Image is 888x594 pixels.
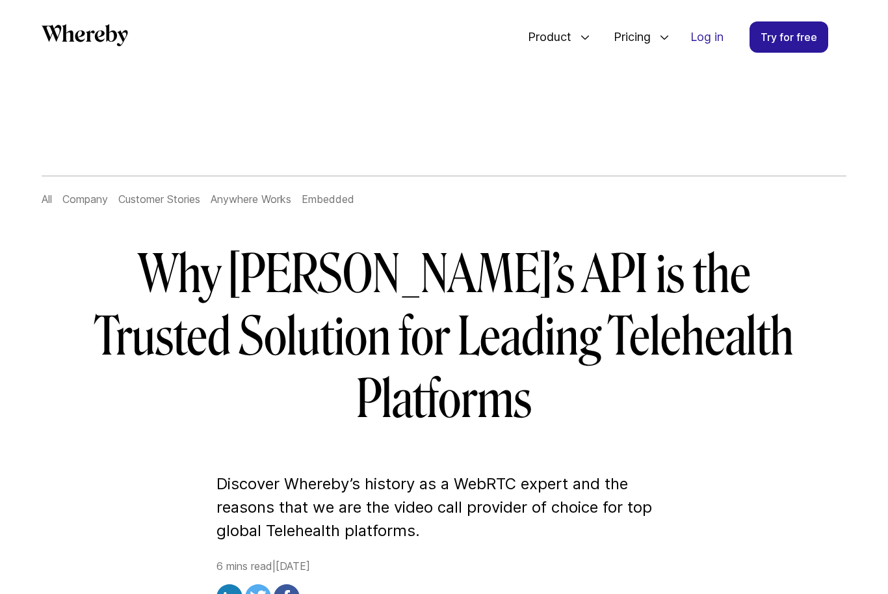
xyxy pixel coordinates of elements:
a: Log in [680,22,734,52]
svg: Whereby [42,24,128,46]
a: Customer Stories [118,193,200,206]
a: Try for free [750,21,828,53]
span: Pricing [601,16,654,59]
a: All [42,193,52,206]
a: Anywhere Works [211,193,291,206]
a: Whereby [42,24,128,51]
p: Discover Whereby’s history as a WebRTC expert and the reasons that we are the video call provider... [216,472,672,543]
h1: Why [PERSON_NAME]’s API is the Trusted Solution for Leading Telehealth Platforms [70,243,818,431]
span: Product [515,16,575,59]
a: Company [62,193,108,206]
a: Embedded [302,193,354,206]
